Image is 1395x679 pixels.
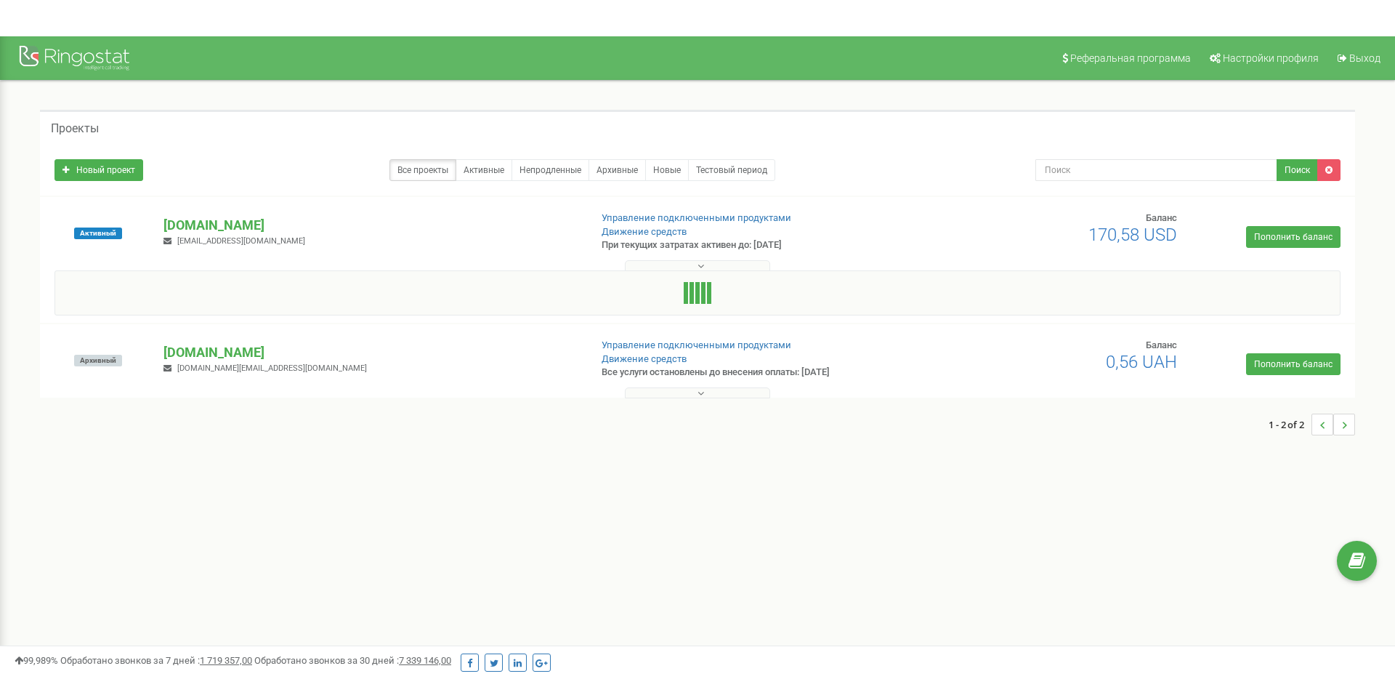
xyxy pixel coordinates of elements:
a: Настройки профиля [1200,36,1326,80]
a: Тестовый период [688,159,775,181]
span: 99,989% [15,655,58,666]
a: Новые [645,159,689,181]
p: [DOMAIN_NAME] [163,216,578,235]
span: 0,56 UAH [1106,352,1177,372]
span: [EMAIL_ADDRESS][DOMAIN_NAME] [177,236,305,246]
iframe: Intercom live chat [1346,597,1380,632]
u: 7 339 146,00 [399,655,451,666]
a: Пополнить баланс [1246,353,1341,375]
p: [DOMAIN_NAME] [163,343,578,362]
a: Непродленные [511,159,589,181]
span: Баланс [1146,212,1177,223]
span: 170,58 USD [1088,225,1177,245]
span: 1 - 2 of 2 [1269,414,1311,435]
span: Выход [1349,52,1380,64]
a: Активные [456,159,512,181]
input: Поиск [1035,159,1277,181]
span: Баланс [1146,339,1177,350]
span: Активный [74,228,122,239]
span: Настройки профиля [1223,52,1319,64]
span: Обработано звонков за 30 дней : [254,655,451,666]
a: Управление подключенными продуктами [602,339,791,350]
a: Управление подключенными продуктами [602,212,791,223]
a: Пополнить баланс [1246,226,1341,248]
a: Реферальная программа [1053,36,1198,80]
a: Все проекты [389,159,456,181]
span: Архивный [74,355,122,366]
u: 1 719 357,00 [200,655,252,666]
span: [DOMAIN_NAME][EMAIL_ADDRESS][DOMAIN_NAME] [177,363,367,373]
a: Архивные [589,159,646,181]
a: Движение средств [602,353,687,364]
span: Обработано звонков за 7 дней : [60,655,252,666]
p: При текущих затратах активен до: [DATE] [602,238,907,252]
a: Движение средств [602,226,687,237]
a: Выход [1328,36,1388,80]
a: Новый проект [54,159,143,181]
span: Реферальная программа [1070,52,1191,64]
nav: ... [1269,399,1355,450]
p: Все услуги остановлены до внесения оплаты: [DATE] [602,366,907,379]
h5: Проекты [51,122,99,135]
button: Поиск [1277,159,1318,181]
